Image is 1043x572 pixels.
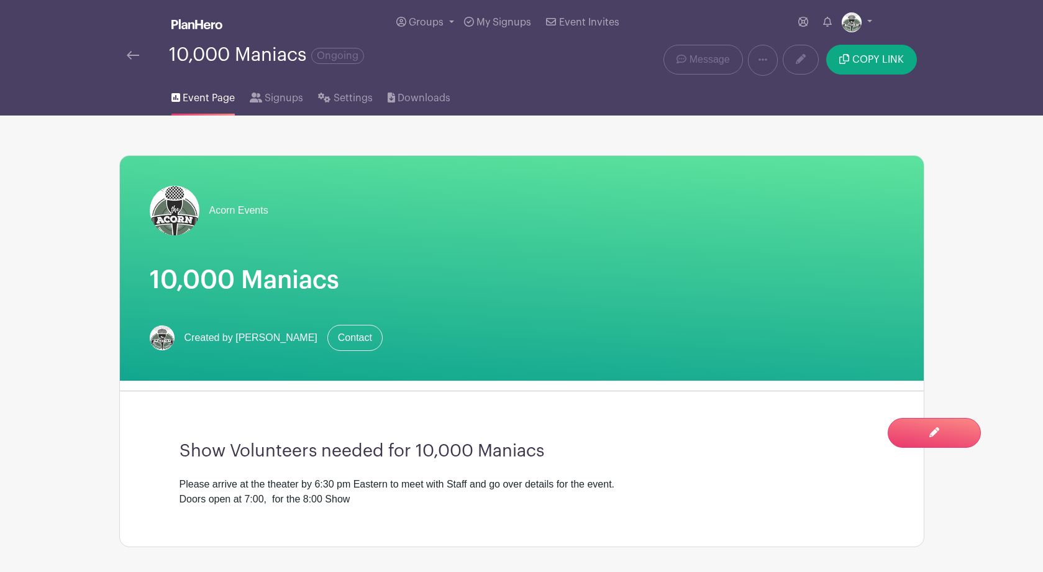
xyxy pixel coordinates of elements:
span: Groups [409,17,444,27]
span: Ongoing [311,48,364,64]
button: COPY LINK [826,45,916,75]
img: Acorn%20Logo%20SMALL.jpg [842,12,862,32]
div: Please arrive at the theater by 6:30 pm Eastern to meet with Staff and go over details for the ev... [180,477,864,507]
span: Acorn Events [209,203,268,218]
a: Downloads [388,76,450,116]
img: back-arrow-29a5d9b10d5bd6ae65dc969a981735edf675c4d7a1fe02e03b50dbd4ba3cdb55.svg [127,51,139,60]
span: COPY LINK [852,55,904,65]
a: Event Page [171,76,235,116]
a: Settings [318,76,372,116]
a: Signups [250,76,303,116]
span: Signups [265,91,303,106]
span: Settings [334,91,373,106]
span: Message [690,52,730,67]
h3: Show Volunteers needed for 10,000 Maniacs [180,441,864,462]
h1: 10,000 Maniacs [150,265,894,295]
a: Contact [327,325,383,351]
span: Event Page [183,91,235,106]
span: Downloads [398,91,450,106]
span: My Signups [476,17,531,27]
img: logo_white-6c42ec7e38ccf1d336a20a19083b03d10ae64f83f12c07503d8b9e83406b4c7d.svg [171,19,222,29]
img: Acorn%20Logo%20SMALL.jpg [150,325,175,350]
div: 10,000 Maniacs [169,45,364,65]
span: Event Invites [559,17,619,27]
img: Acorn%20Logo%20SMALL.jpg [150,186,199,235]
a: Message [663,45,742,75]
span: Created by [PERSON_NAME] [184,330,317,345]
